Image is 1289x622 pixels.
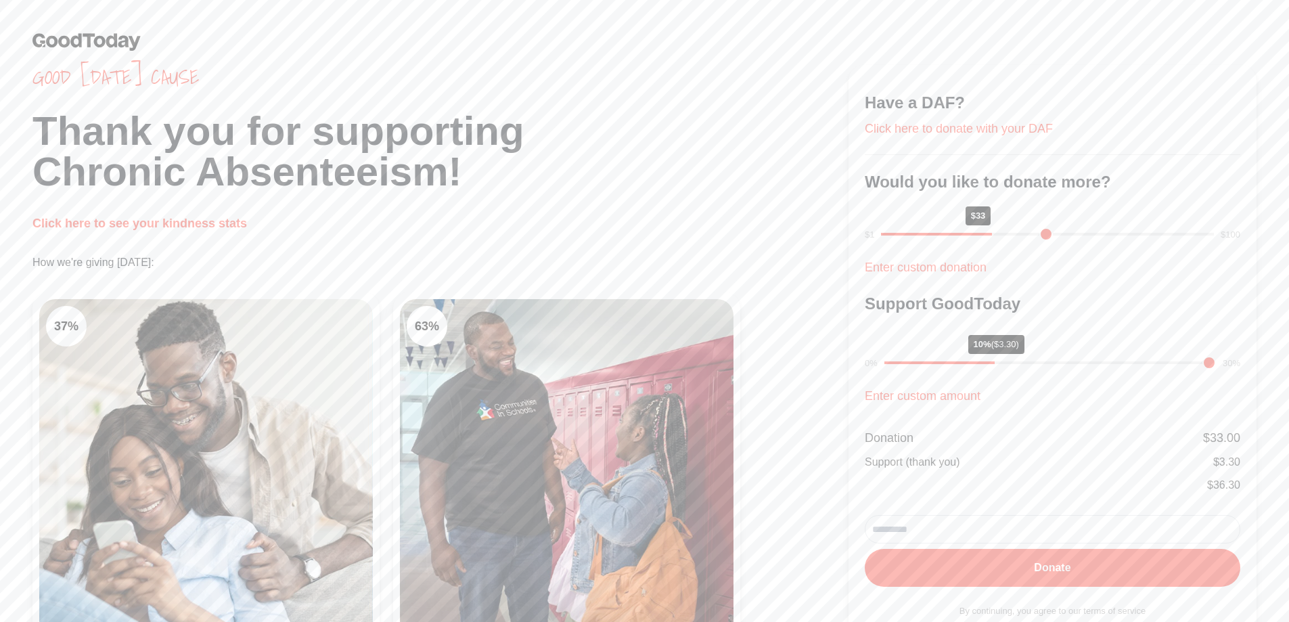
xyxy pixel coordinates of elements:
[865,389,980,403] a: Enter custom amount
[865,261,987,274] a: Enter custom donation
[865,228,874,242] div: $1
[865,357,878,370] div: 0%
[991,339,1019,349] span: ($3.30)
[865,171,1240,193] h3: Would you like to donate more?
[865,122,1053,135] a: Click here to donate with your DAF
[1219,456,1240,468] span: 3.30
[1213,454,1240,470] div: $
[407,306,447,347] div: 63 %
[1221,228,1240,242] div: $100
[46,306,87,347] div: 37 %
[1210,431,1240,445] span: 33.00
[865,454,960,470] div: Support (thank you)
[968,335,1024,354] div: 10%
[32,217,247,230] a: Click here to see your kindness stats
[32,254,849,271] p: How we're giving [DATE]:
[1203,428,1240,447] div: $
[1207,477,1240,493] div: $
[32,111,849,192] h1: Thank you for supporting Chronic Absenteeism!
[32,65,849,89] span: Good [DATE] cause
[865,92,1240,114] h3: Have a DAF?
[865,549,1240,587] button: Donate
[865,293,1240,315] h3: Support GoodToday
[1213,479,1240,491] span: 36.30
[966,206,991,225] div: $33
[865,428,913,447] div: Donation
[32,32,141,51] img: GoodToday
[1223,357,1240,370] div: 30%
